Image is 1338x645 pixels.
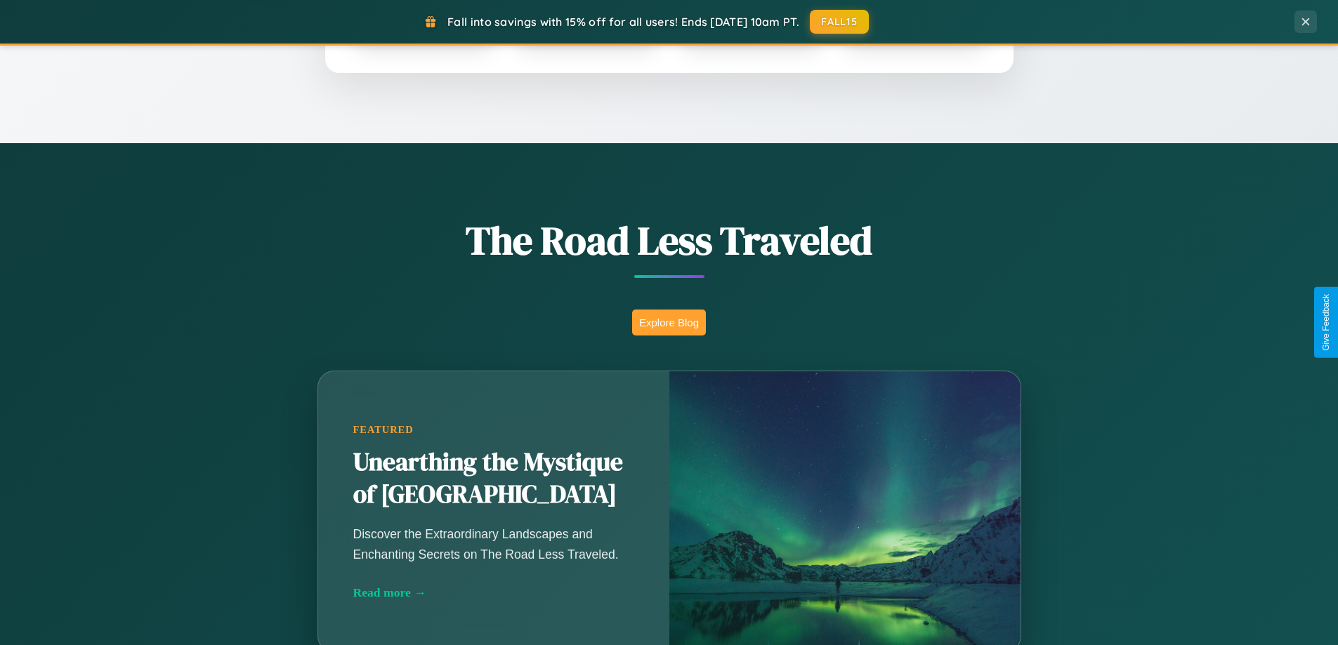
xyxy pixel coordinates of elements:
div: Read more → [353,585,634,600]
h1: The Road Less Traveled [248,213,1091,267]
p: Discover the Extraordinary Landscapes and Enchanting Secrets on The Road Less Traveled. [353,524,634,564]
button: Explore Blog [632,310,706,335]
button: FALL15 [810,10,869,34]
h2: Unearthing the Mystique of [GEOGRAPHIC_DATA] [353,446,634,511]
div: Give Feedback [1321,294,1331,351]
span: Fall into savings with 15% off for all users! Ends [DATE] 10am PT. [447,15,799,29]
div: Featured [353,424,634,436]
